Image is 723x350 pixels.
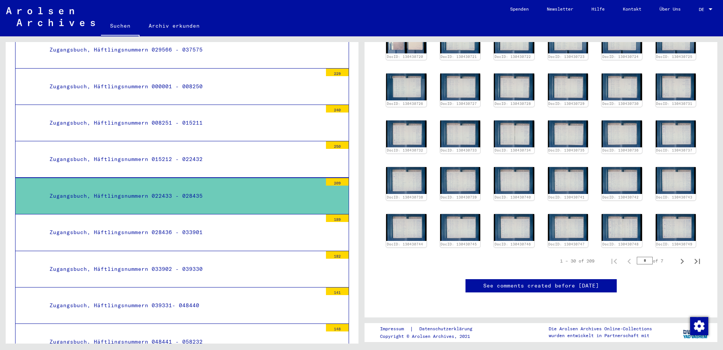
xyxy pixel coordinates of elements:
[656,120,696,147] img: 001.jpg
[326,69,349,76] div: 229
[656,214,696,241] img: 001.jpg
[495,55,531,59] a: DocID: 130430722
[44,262,322,277] div: Zugangsbuch, Häftlingsnummern 033902 - 039330
[656,55,692,59] a: DocID: 130430725
[548,120,588,147] img: 001.jpg
[602,102,639,106] a: DocID: 130430730
[602,167,642,194] img: 001.jpg
[326,214,349,222] div: 189
[386,73,427,100] img: 001.jpg
[140,17,209,35] a: Archiv erkunden
[548,55,585,59] a: DocID: 130430723
[44,298,322,313] div: Zugangsbuch, Häftlingsnummern 039331- 048440
[440,120,481,147] img: 001.jpg
[495,102,531,106] a: DocID: 130430728
[441,148,477,152] a: DocID: 130430733
[387,148,423,152] a: DocID: 130430732
[440,167,481,194] img: 001.jpg
[495,242,531,246] a: DocID: 130430746
[656,102,692,106] a: DocID: 130430731
[495,148,531,152] a: DocID: 130430734
[681,323,710,342] img: yv_logo.png
[495,195,531,199] a: DocID: 130430740
[607,253,622,269] button: First page
[387,55,423,59] a: DocID: 130430720
[386,167,427,194] img: 001.jpg
[602,55,639,59] a: DocID: 130430724
[386,214,427,241] img: 001.jpg
[380,325,481,333] div: |
[548,102,585,106] a: DocID: 130430729
[387,102,423,106] a: DocID: 130430726
[326,287,349,295] div: 141
[690,253,705,269] button: Last page
[326,141,349,149] div: 250
[622,253,637,269] button: Previous page
[101,17,140,36] a: Suchen
[44,334,322,349] div: Zugangsbuch, Häftlingsnummern 048441 - 058232
[656,195,692,199] a: DocID: 130430743
[548,242,585,246] a: DocID: 130430747
[602,195,639,199] a: DocID: 130430742
[548,73,588,100] img: 001.jpg
[44,116,322,130] div: Zugangsbuch, Häftlingsnummern 008251 - 015211
[675,253,690,269] button: Next page
[441,55,477,59] a: DocID: 130430721
[656,242,692,246] a: DocID: 130430749
[656,73,696,100] img: 001.jpg
[549,332,652,339] p: wurden entwickelt in Partnerschaft mit
[602,120,642,147] img: 001.jpg
[440,214,481,241] img: 001.jpg
[549,325,652,332] p: Die Arolsen Archives Online-Collections
[548,214,588,241] img: 001.jpg
[548,148,585,152] a: DocID: 130430735
[44,189,322,203] div: Zugangsbuch, Häftlingsnummern 022433 - 028435
[387,195,423,199] a: DocID: 130430738
[326,105,349,112] div: 240
[602,242,639,246] a: DocID: 130430748
[494,167,534,194] img: 001.jpg
[380,333,481,340] p: Copyright © Arolsen Archives, 2021
[380,325,410,333] a: Impressum
[387,242,423,246] a: DocID: 130430744
[413,325,481,333] a: Datenschutzerklärung
[441,195,477,199] a: DocID: 130430739
[699,7,707,12] span: DE
[440,73,481,100] img: 001.jpg
[326,178,349,186] div: 209
[44,79,322,94] div: Zugangsbuch, Häftlingsnummern 000001 - 008250
[6,7,95,26] img: Arolsen_neg.svg
[548,167,588,194] img: 001.jpg
[44,42,322,57] div: Zugangsbuch, Häftlingsnummern 029566 - 037575
[690,317,708,335] img: Zustimmung ändern
[44,152,322,167] div: Zugangsbuch, Häftlingsnummern 015212 - 022432
[326,324,349,331] div: 148
[441,242,477,246] a: DocID: 130430745
[548,195,585,199] a: DocID: 130430741
[386,120,427,147] img: 001.jpg
[602,214,642,241] img: 001.jpg
[494,120,534,147] img: 001.jpg
[560,258,594,264] div: 1 – 30 of 209
[44,225,322,240] div: Zugangsbuch, Häftlingsnummern 028436 - 033901
[483,282,599,290] a: See comments created before [DATE]
[602,73,642,100] img: 001.jpg
[441,102,477,106] a: DocID: 130430727
[494,214,534,241] img: 001.jpg
[656,148,692,152] a: DocID: 130430737
[656,167,696,194] img: 001.jpg
[602,148,639,152] a: DocID: 130430736
[637,257,675,264] div: of 7
[494,73,534,100] img: 001.jpg
[326,251,349,259] div: 182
